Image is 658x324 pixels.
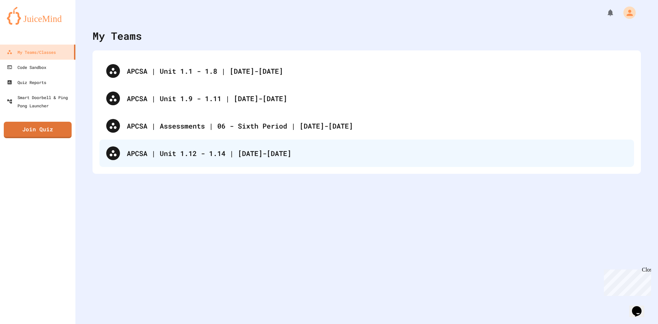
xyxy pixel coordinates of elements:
img: logo-orange.svg [7,7,69,25]
div: My Teams/Classes [7,48,56,56]
div: My Teams [93,28,142,44]
div: APCSA | Assessments | 06 - Sixth Period | [DATE]-[DATE] [99,112,634,140]
iframe: chat widget [601,267,651,296]
div: APCSA | Unit 1.9 - 1.11 | [DATE]-[DATE] [99,85,634,112]
iframe: chat widget [629,297,651,317]
div: Chat with us now!Close [3,3,47,44]
a: Join Quiz [4,122,72,138]
div: APCSA | Unit 1.1 - 1.8 | [DATE]-[DATE] [99,57,634,85]
div: My Account [616,5,637,21]
div: My Notifications [594,7,616,19]
div: APCSA | Unit 1.12 - 1.14 | [DATE]-[DATE] [127,148,627,158]
div: Smart Doorbell & Ping Pong Launcher [7,93,73,110]
div: APCSA | Assessments | 06 - Sixth Period | [DATE]-[DATE] [127,121,627,131]
div: Quiz Reports [7,78,46,86]
div: Code Sandbox [7,63,46,71]
div: APCSA | Unit 1.1 - 1.8 | [DATE]-[DATE] [127,66,627,76]
div: APCSA | Unit 1.12 - 1.14 | [DATE]-[DATE] [99,140,634,167]
div: APCSA | Unit 1.9 - 1.11 | [DATE]-[DATE] [127,93,627,104]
